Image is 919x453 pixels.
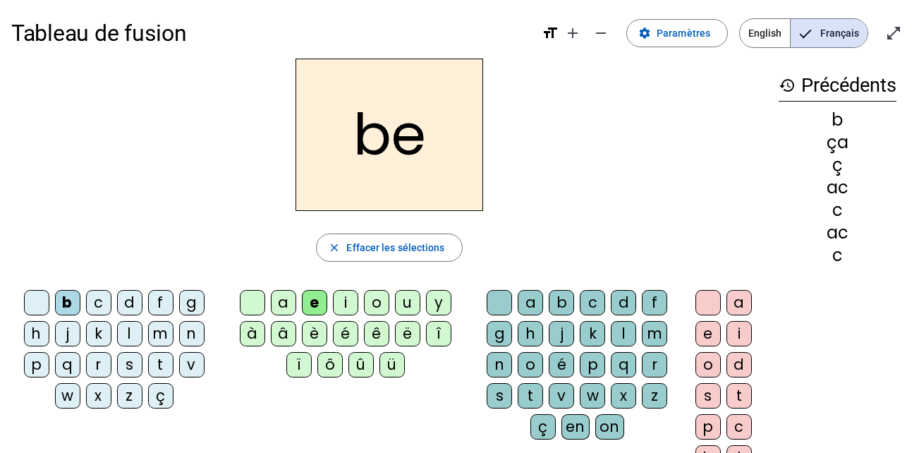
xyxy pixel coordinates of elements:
span: Effacer les sélections [346,239,444,256]
div: â [271,321,296,346]
div: o [364,290,389,315]
div: ô [317,352,343,377]
div: ac [779,179,896,196]
div: on [595,414,624,440]
div: v [549,383,574,409]
div: j [55,321,80,346]
div: b [55,290,80,315]
div: k [86,321,111,346]
div: n [179,321,205,346]
div: c [726,414,752,440]
div: f [148,290,174,315]
mat-icon: history [779,77,796,94]
div: ça [779,134,896,151]
div: w [580,383,605,409]
div: o [518,352,543,377]
div: h [518,321,543,346]
div: c [86,290,111,315]
span: Français [791,19,868,47]
h1: Tableau de fusion [11,11,530,56]
div: r [642,352,667,377]
div: s [695,383,721,409]
div: x [86,383,111,409]
div: q [55,352,80,377]
div: g [487,321,512,346]
h3: Précédents [779,70,896,102]
button: Entrer en plein écran [880,19,908,47]
div: x [611,383,636,409]
span: Paramètres [657,25,710,42]
div: t [726,383,752,409]
div: ç [530,414,556,440]
div: û [348,352,374,377]
div: é [333,321,358,346]
div: c [779,202,896,219]
div: e [302,290,327,315]
mat-icon: close [328,241,341,254]
div: ç [779,157,896,174]
button: Diminuer la taille de la police [587,19,615,47]
div: k [580,321,605,346]
div: b [549,290,574,315]
div: t [518,383,543,409]
div: s [117,352,142,377]
div: n [487,352,512,377]
div: o [695,352,721,377]
div: î [426,321,451,346]
div: ü [379,352,405,377]
div: ê [364,321,389,346]
div: ï [286,352,312,377]
div: é [549,352,574,377]
mat-icon: add [564,25,581,42]
span: English [740,19,790,47]
div: ë [395,321,420,346]
div: c [580,290,605,315]
div: z [117,383,142,409]
div: ç [148,383,174,409]
button: Effacer les sélections [316,234,462,262]
h2: be [296,59,483,211]
div: è [302,321,327,346]
div: z [642,383,667,409]
div: m [148,321,174,346]
div: a [271,290,296,315]
div: q [611,352,636,377]
div: i [726,321,752,346]
div: f [642,290,667,315]
div: d [611,290,636,315]
mat-icon: format_size [542,25,559,42]
div: a [518,290,543,315]
div: en [561,414,590,440]
div: d [117,290,142,315]
div: a [726,290,752,315]
div: l [611,321,636,346]
div: w [55,383,80,409]
div: l [117,321,142,346]
div: ac [779,224,896,241]
mat-icon: settings [638,27,651,40]
mat-icon: remove [592,25,609,42]
div: d [726,352,752,377]
div: y [426,290,451,315]
div: t [148,352,174,377]
div: g [179,290,205,315]
div: p [24,352,49,377]
div: p [695,414,721,440]
mat-icon: open_in_full [885,25,902,42]
button: Augmenter la taille de la police [559,19,587,47]
div: r [86,352,111,377]
mat-button-toggle-group: Language selection [739,18,868,48]
div: c [779,247,896,264]
div: e [695,321,721,346]
div: h [24,321,49,346]
div: i [333,290,358,315]
div: v [179,352,205,377]
div: m [642,321,667,346]
div: p [580,352,605,377]
div: à [240,321,265,346]
div: s [487,383,512,409]
div: u [395,290,420,315]
div: j [549,321,574,346]
button: Paramètres [626,19,728,47]
div: b [779,111,896,128]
